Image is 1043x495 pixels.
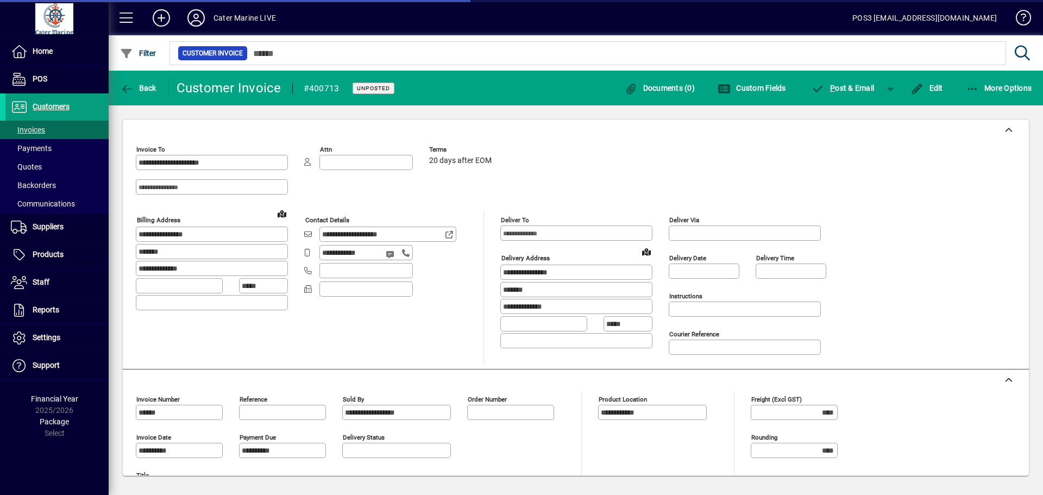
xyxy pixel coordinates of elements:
mat-label: Instructions [669,292,702,300]
a: Settings [5,324,109,352]
a: Backorders [5,176,109,195]
span: Settings [33,333,60,342]
span: Financial Year [31,394,78,403]
a: Knowledge Base [1008,2,1029,37]
span: Products [33,250,64,259]
span: Unposted [357,85,390,92]
span: Quotes [11,162,42,171]
a: Suppliers [5,214,109,241]
span: Reports [33,305,59,314]
button: Back [117,78,159,98]
button: Custom Fields [715,78,789,98]
mat-label: Order number [468,396,507,403]
button: Post & Email [806,78,880,98]
span: POS [33,74,47,83]
mat-label: Freight (excl GST) [751,396,802,403]
button: Add [144,8,179,28]
mat-label: Rounding [751,434,777,441]
button: Edit [908,78,946,98]
mat-label: Attn [320,146,332,153]
app-page-header-button: Back [109,78,168,98]
span: Edit [910,84,943,92]
mat-label: Deliver To [501,216,529,224]
a: Products [5,241,109,268]
mat-label: Sold by [343,396,364,403]
a: Payments [5,139,109,158]
span: Payments [11,144,52,153]
button: More Options [963,78,1035,98]
mat-label: Invoice number [136,396,180,403]
span: Customer Invoice [183,48,243,59]
mat-label: Deliver via [669,216,699,224]
span: More Options [966,84,1032,92]
span: Filter [120,49,156,58]
mat-label: Invoice date [136,434,171,441]
div: Cater Marine LIVE [213,9,276,27]
div: Customer Invoice [177,79,281,97]
span: Support [33,361,60,369]
a: POS [5,66,109,93]
mat-label: Product location [599,396,647,403]
div: POS3 [EMAIL_ADDRESS][DOMAIN_NAME] [852,9,997,27]
span: Suppliers [33,222,64,231]
a: Support [5,352,109,379]
a: Home [5,38,109,65]
a: View on map [273,205,291,222]
span: Back [120,84,156,92]
a: Reports [5,297,109,324]
div: #400713 [304,80,340,97]
span: Invoices [11,126,45,134]
span: ost & Email [812,84,875,92]
a: Invoices [5,121,109,139]
mat-label: Title [136,472,149,479]
a: Communications [5,195,109,213]
mat-label: Payment due [240,434,276,441]
button: Filter [117,43,159,63]
button: Profile [179,8,213,28]
mat-label: Invoice To [136,146,165,153]
mat-label: Delivery status [343,434,385,441]
mat-label: Reference [240,396,267,403]
button: Send SMS [378,241,404,267]
span: Terms [429,146,494,153]
span: Documents (0) [624,84,695,92]
span: Customers [33,102,70,111]
span: P [830,84,835,92]
span: Communications [11,199,75,208]
mat-label: Delivery date [669,254,706,262]
a: View on map [638,243,655,260]
a: Quotes [5,158,109,176]
a: Staff [5,269,109,296]
span: Package [40,417,69,426]
span: Custom Fields [718,84,786,92]
span: Staff [33,278,49,286]
span: Home [33,47,53,55]
mat-label: Courier Reference [669,330,719,338]
span: 20 days after EOM [429,156,492,165]
button: Documents (0) [621,78,698,98]
span: Backorders [11,181,56,190]
mat-label: Delivery time [756,254,794,262]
